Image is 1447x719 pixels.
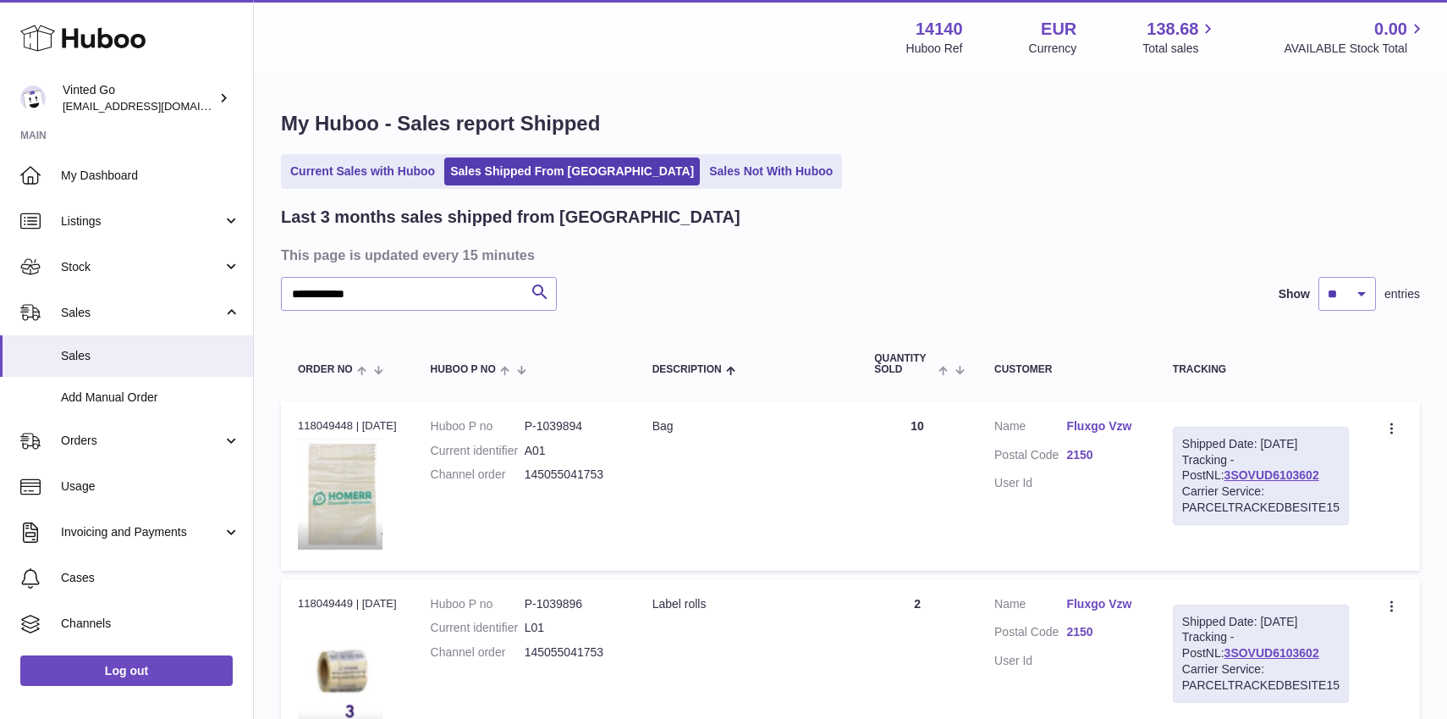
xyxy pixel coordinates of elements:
[1142,18,1218,57] a: 138.68 Total sales
[61,168,240,184] span: My Dashboard
[298,418,397,434] div: 118049448 | [DATE]
[431,620,525,636] dt: Current identifier
[298,364,353,375] span: Order No
[994,364,1139,375] div: Customer
[61,213,223,230] span: Listings
[431,596,525,612] dt: Huboo P no
[61,305,223,321] span: Sales
[994,624,1066,644] dt: Postal Code
[1066,624,1138,640] a: 2150
[1182,484,1340,516] div: Carrier Service: PARCELTRACKEDBESITE15
[431,364,496,375] span: Huboo P no
[431,467,525,483] dt: Channel order
[1142,41,1218,57] span: Total sales
[281,246,1416,264] h3: This page is updated every 15 minutes
[61,616,240,632] span: Channels
[431,443,525,459] dt: Current identifier
[525,443,619,459] dd: A01
[525,596,619,612] dd: P-1039896
[994,596,1066,617] dt: Name
[61,570,240,586] span: Cases
[1384,286,1420,302] span: entries
[994,475,1066,491] dt: User Id
[431,644,525,661] dt: Channel order
[1224,468,1319,482] a: 3SOVUD6103602
[857,401,977,571] td: 10
[1374,18,1407,41] span: 0.00
[874,353,933,375] span: Quantity Sold
[20,86,46,111] img: giedre.bartusyte@vinted.com
[1066,418,1138,434] a: Fluxgo Vzw
[1041,18,1076,41] strong: EUR
[298,439,382,550] img: 1743518409.jpeg
[1173,364,1349,375] div: Tracking
[1284,18,1427,57] a: 0.00 AVAILABLE Stock Total
[61,524,223,540] span: Invoicing and Payments
[525,467,619,483] dd: 145055041753
[1182,436,1340,452] div: Shipped Date: [DATE]
[63,82,215,114] div: Vinted Go
[906,41,963,57] div: Huboo Ref
[652,596,841,612] div: Label rolls
[652,418,841,434] div: Bag
[444,158,700,185] a: Sales Shipped From [GEOGRAPHIC_DATA]
[61,433,223,449] span: Orders
[525,644,619,661] dd: 145055041753
[1182,661,1340,694] div: Carrier Service: PARCELTRACKEDBESITE15
[1066,596,1138,612] a: Fluxgo Vzw
[1224,646,1319,660] a: 3SOVUD6103602
[284,158,441,185] a: Current Sales with Huboo
[298,596,397,611] div: 118049449 | [DATE]
[525,620,619,636] dd: L01
[63,99,249,113] span: [EMAIL_ADDRESS][DOMAIN_NAME]
[703,158,839,185] a: Sales Not With Huboo
[1284,41,1427,57] span: AVAILABLE Stock Total
[1029,41,1077,57] div: Currency
[994,447,1066,467] dt: Postal Code
[525,418,619,434] dd: P-1039894
[994,418,1066,439] dt: Name
[61,478,240,495] span: Usage
[1173,427,1349,525] div: Tracking - PostNL:
[994,653,1066,669] dt: User Id
[20,655,233,686] a: Log out
[431,418,525,434] dt: Huboo P no
[1279,286,1310,302] label: Show
[1173,605,1349,703] div: Tracking - PostNL:
[61,259,223,275] span: Stock
[916,18,963,41] strong: 14140
[652,364,722,375] span: Description
[281,110,1420,137] h1: My Huboo - Sales report Shipped
[61,348,240,364] span: Sales
[1182,614,1340,630] div: Shipped Date: [DATE]
[1147,18,1198,41] span: 138.68
[61,390,240,406] span: Add Manual Order
[281,206,740,229] h2: Last 3 months sales shipped from [GEOGRAPHIC_DATA]
[1066,447,1138,463] a: 2150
